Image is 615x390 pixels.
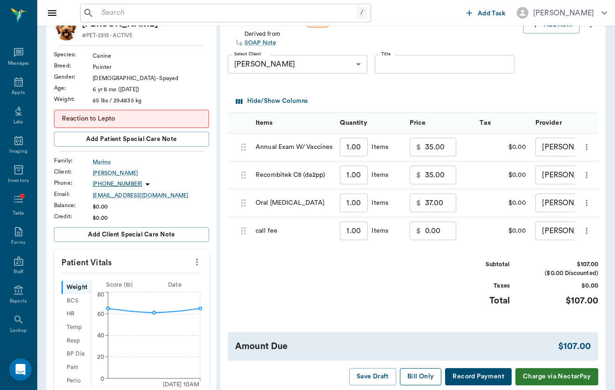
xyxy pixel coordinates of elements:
[480,110,490,136] div: Tax
[163,382,200,387] tspan: [DATE] 10AM
[400,368,442,385] button: Bill Only
[93,85,209,94] div: 6 yr 8 mo ([DATE])
[381,51,391,57] label: Title
[97,354,104,360] tspan: 20
[93,96,209,105] div: 65 lbs / 29.4835 kg
[440,260,510,269] div: Subtotal
[11,239,25,246] div: Forms
[535,166,607,184] div: [PERSON_NAME]
[531,112,615,133] div: Provider
[54,249,209,273] p: Patient Vitals
[93,214,209,222] div: $0.00
[528,269,598,278] div: ($0.00 Discounted)
[349,368,396,385] button: Save Draft
[256,110,272,136] div: Items
[61,294,91,308] div: BCS
[92,281,147,289] div: Score ( lb )
[244,28,280,47] div: Derived from
[251,161,335,189] div: Recombitek C8 (da2pp)
[93,169,209,177] a: [PERSON_NAME]
[535,222,607,240] div: [PERSON_NAME]
[62,114,201,124] p: Reaction to Lepto
[405,112,475,133] div: Price
[8,177,29,184] div: Inventory
[61,321,91,334] div: Temp
[43,4,61,22] button: Close drawer
[535,138,607,156] div: [PERSON_NAME]
[54,227,209,242] button: Add client Special Care Note
[54,212,93,221] div: Credit :
[340,110,367,136] div: Quantity
[97,311,104,316] tspan: 60
[9,358,32,381] div: Open Intercom Messenger
[509,4,615,21] button: [PERSON_NAME]
[88,229,175,240] span: Add client Special Care Note
[54,168,93,176] div: Client :
[9,148,27,155] div: Imaging
[535,110,561,136] div: Provider
[335,112,405,133] div: Quantity
[475,217,531,245] div: $0.00
[54,132,209,147] button: Add patient Special Care Note
[580,139,594,155] button: more
[528,260,598,269] div: $107.00
[368,198,388,208] div: Items
[228,55,367,74] div: [PERSON_NAME]
[93,191,209,200] a: [EMAIL_ADDRESS][DOMAIN_NAME]
[515,368,598,385] button: Charge via NectarPay
[97,292,104,297] tspan: 80
[61,334,91,348] div: Resp
[93,202,209,211] div: $0.00
[440,294,510,308] div: Total
[416,197,421,208] p: $
[189,254,204,270] button: more
[425,194,457,212] input: 0.00
[558,340,591,353] div: $107.00
[251,112,335,133] div: Items
[416,225,421,236] p: $
[54,84,93,92] div: Age :
[54,156,93,165] div: Family :
[54,73,93,81] div: Gender :
[528,282,598,290] div: $0.00
[580,223,594,239] button: more
[464,224,468,238] button: message
[580,167,594,183] button: more
[10,298,27,305] div: Reports
[54,201,93,209] div: Balance :
[235,340,558,353] div: Amount Due
[425,222,457,240] input: 0.00
[445,368,512,385] button: Record Payment
[93,52,209,60] div: Canine
[54,61,93,70] div: Breed :
[54,50,93,59] div: Species :
[475,134,531,161] div: $0.00
[368,142,388,152] div: Items
[93,180,142,188] p: [PHONE_NUMBER]
[234,51,261,57] label: Select Client
[8,60,29,67] div: Messages
[61,361,91,374] div: Pain
[528,294,598,308] div: $107.00
[244,39,280,47] a: SOAP Note
[101,376,104,381] tspan: 0
[93,158,209,166] a: Marino
[86,134,176,144] span: Add patient Special Care Note
[425,138,457,156] input: 0.00
[234,94,310,108] button: Select columns
[61,348,91,361] div: BP Dia
[14,269,23,276] div: Staff
[533,7,594,19] div: [PERSON_NAME]
[416,141,421,153] p: $
[10,327,27,334] div: Lookup
[251,217,335,245] div: call fee
[475,189,531,217] div: $0.00
[463,4,509,21] button: Add Task
[147,281,203,289] div: Date
[13,210,24,217] div: Tasks
[475,161,531,189] div: $0.00
[12,89,25,96] div: Appts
